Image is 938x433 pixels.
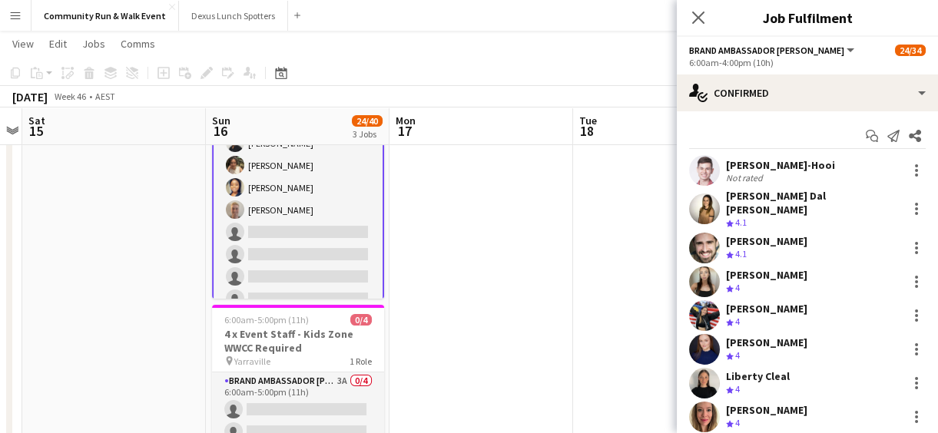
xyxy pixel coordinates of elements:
span: Jobs [82,37,105,51]
span: 4.1 [735,248,747,259]
div: [PERSON_NAME] [726,302,807,316]
span: 4 [735,316,740,327]
span: 17 [393,122,416,140]
button: Dexus Lunch Spotters [179,1,288,31]
span: Comms [121,37,155,51]
h3: Job Fulfilment [677,8,938,28]
span: Brand Ambassador Sun [689,45,844,56]
span: View [12,37,34,51]
span: Week 46 [51,91,89,102]
div: [PERSON_NAME] [726,335,807,349]
div: [PERSON_NAME] [726,403,807,417]
span: 4 [735,349,740,361]
div: [PERSON_NAME] Dal [PERSON_NAME] [726,189,901,216]
span: Yarraville [234,355,270,367]
div: [DATE] [12,89,48,104]
span: 18 [577,122,597,140]
span: 24/34 [895,45,926,56]
button: Brand Ambassador [PERSON_NAME] [689,45,857,56]
div: Liberty Cleal [726,369,790,383]
span: Mon [396,114,416,127]
span: Sat [28,114,45,127]
span: 1 Role [350,355,372,367]
div: [PERSON_NAME]-Hooi [726,158,835,172]
a: Jobs [76,34,111,54]
span: 4 [735,417,740,428]
span: Sun [212,114,230,127]
a: Edit [43,34,73,54]
a: Comms [114,34,161,54]
span: 4 [735,383,740,395]
a: View [6,34,40,54]
div: [PERSON_NAME] [726,234,807,248]
span: 16 [210,122,230,140]
div: [PERSON_NAME] [726,268,807,282]
button: Community Run & Walk Event [31,1,179,31]
div: Not rated [726,172,766,183]
div: 3 Jobs [353,128,382,140]
div: AEST [95,91,115,102]
span: 0/4 [350,314,372,326]
span: 15 [26,122,45,140]
h3: 4 x Event Staff - Kids Zone WWCC Required [212,327,384,355]
div: Confirmed [677,74,938,111]
span: 4.1 [735,216,747,228]
span: Edit [49,37,67,51]
span: Tue [579,114,597,127]
div: 6:00am-4:00pm (10h) [689,57,926,68]
app-job-card: 6:00am-4:00pm (10h)24/3428 x Event Staff Various Roles Yarraville1 Role[PERSON_NAME][PERSON_NAME]... [212,71,384,299]
span: 24/40 [352,115,383,127]
span: 4 [735,282,740,293]
span: 6:00am-5:00pm (11h) [224,314,309,326]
